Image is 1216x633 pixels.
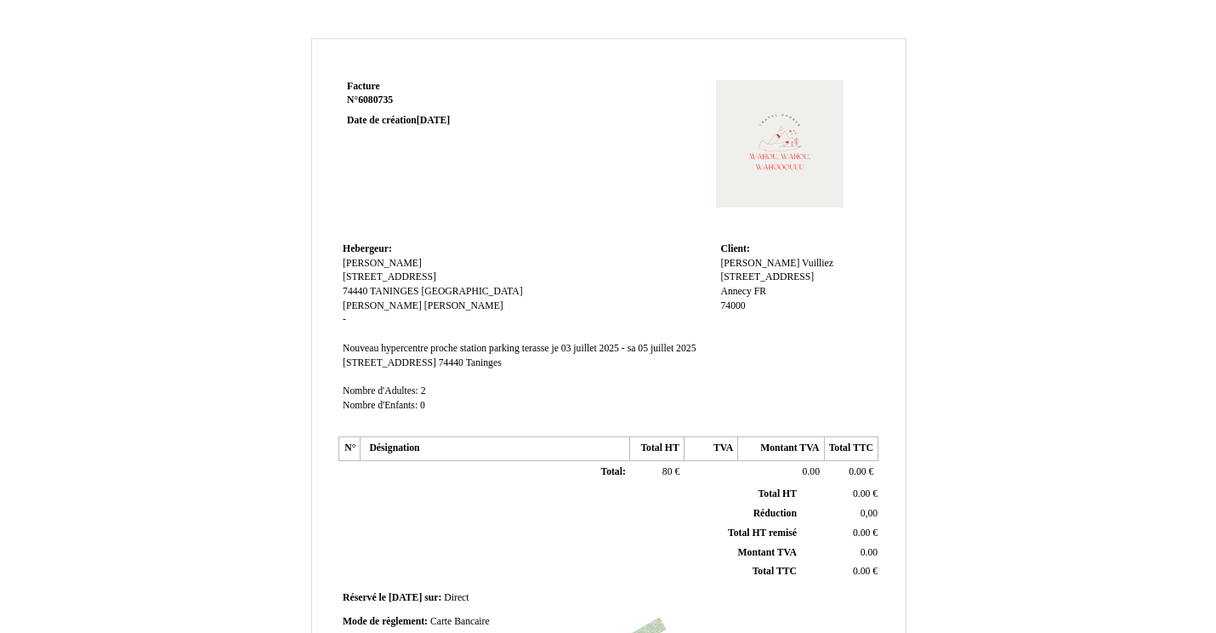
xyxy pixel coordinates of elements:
strong: Date de création [347,115,450,126]
span: Facture [347,81,380,92]
img: logo [685,80,874,208]
span: Client: [720,243,749,254]
td: € [824,460,878,484]
span: Mode de règlement: [343,616,428,627]
td: € [800,485,881,504]
span: 0 [420,400,425,411]
span: [STREET_ADDRESS] [343,357,436,368]
td: € [800,562,881,582]
span: Nombre d'Enfants: [343,400,418,411]
span: Réduction [753,508,797,519]
span: 0.00 [853,527,870,539]
span: sur: [424,592,441,603]
span: 6080735 [358,94,393,105]
span: Direct [444,592,469,603]
span: [PERSON_NAME] [720,258,799,269]
span: 74440 [439,357,463,368]
span: Vuilliez [802,258,833,269]
span: Annecy [720,286,751,297]
span: 0.00 [849,466,866,477]
span: 0.00 [853,488,870,499]
span: Nombre d'Adultes: [343,385,418,396]
th: N° [339,437,361,461]
span: Total HT remisé [728,527,797,539]
th: Désignation [361,437,630,461]
span: [GEOGRAPHIC_DATA] [421,286,522,297]
th: TVA [684,437,737,461]
span: TANINGES [370,286,419,297]
span: [DATE] [417,115,450,126]
span: 74000 [720,300,745,311]
span: Nouveau hypercentre proche station parking terasse [343,343,548,354]
th: Total TTC [824,437,878,461]
td: € [800,523,881,543]
span: - [343,314,346,325]
span: Carte Bancaire [430,616,490,627]
span: [STREET_ADDRESS] [343,271,436,282]
span: Réservé le [343,592,386,603]
span: Total TTC [753,566,797,577]
td: € [630,460,684,484]
span: Hebergeur: [343,243,392,254]
span: 80 [662,466,673,477]
span: [STREET_ADDRESS] [720,271,814,282]
span: 0.00 [803,466,820,477]
span: [PERSON_NAME] [424,300,503,311]
th: Total HT [630,437,684,461]
span: [PERSON_NAME] [343,300,422,311]
span: Total HT [759,488,797,499]
span: je 03 juillet 2025 - sa 05 juillet 2025 [551,343,696,354]
span: [PERSON_NAME] [343,258,422,269]
span: 0.00 [861,547,878,558]
span: 0,00 [861,508,878,519]
strong: N° [347,94,550,107]
span: Montant TVA [738,547,797,558]
span: Taninges [466,357,502,368]
span: 74440 [343,286,367,297]
span: 2 [421,385,426,396]
th: Montant TVA [738,437,824,461]
span: Total: [600,466,625,477]
span: [DATE] [389,592,422,603]
span: FR [754,286,766,297]
span: 0.00 [853,566,870,577]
